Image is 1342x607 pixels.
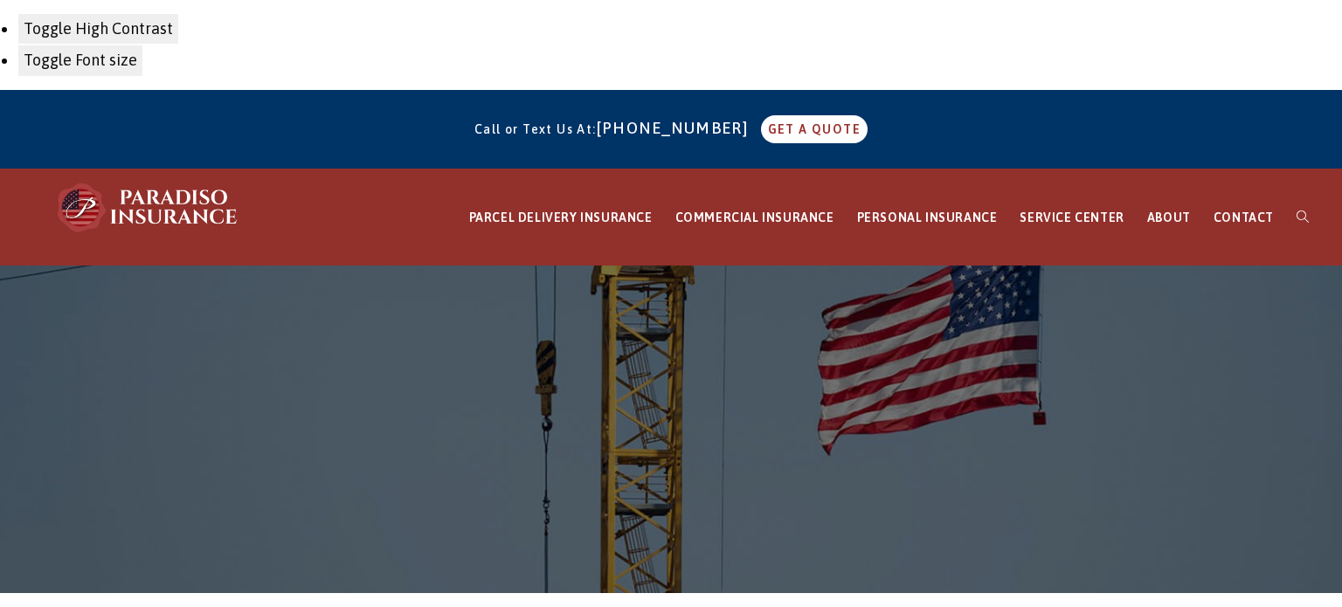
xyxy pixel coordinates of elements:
span: CONTACT [1214,210,1274,224]
button: Toggle Font size [17,45,143,76]
span: PARCEL DELIVERY INSURANCE [469,210,653,224]
a: COMMERCIAL INSURANCE [664,169,846,266]
a: CONTACT [1202,169,1285,266]
img: Paradiso Insurance [52,182,245,234]
a: ABOUT [1136,169,1202,266]
span: ABOUT [1147,210,1191,224]
button: Toggle High Contrast [17,13,179,45]
a: PERSONAL INSURANCE [846,169,1009,266]
span: Toggle Font size [24,51,137,69]
a: [PHONE_NUMBER] [597,119,757,137]
a: PARCEL DELIVERY INSURANCE [458,169,664,266]
span: Toggle High Contrast [24,19,173,38]
span: COMMERCIAL INSURANCE [675,210,834,224]
span: PERSONAL INSURANCE [857,210,998,224]
a: SERVICE CENTER [1008,169,1135,266]
a: GET A QUOTE [761,115,868,143]
span: Call or Text Us At: [474,122,597,136]
span: SERVICE CENTER [1020,210,1124,224]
